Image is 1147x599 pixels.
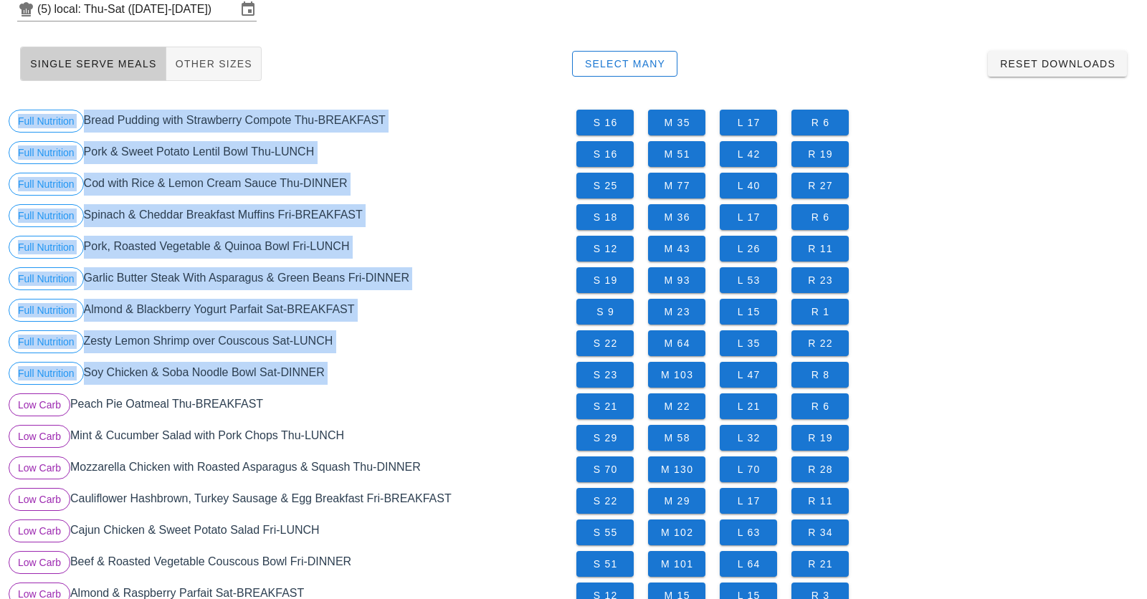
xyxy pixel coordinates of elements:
span: L 42 [731,148,766,160]
button: M 102 [648,519,705,545]
button: S 25 [576,173,634,198]
span: L 47 [731,369,766,380]
div: Mozzarella Chicken with Roasted Asparagus & Squash Thu-DINNER [6,454,573,485]
span: L 32 [731,432,766,444]
button: Single Serve Meals [20,47,166,81]
div: Beef & Roasted Vegetable Couscous Bowl Fri-DINNER [6,548,573,580]
span: R 27 [803,180,837,191]
span: M 93 [660,274,694,286]
button: Other Sizes [166,47,262,81]
button: R 1 [791,299,849,325]
button: Reset Downloads [988,51,1127,77]
button: M 77 [648,173,705,198]
button: L 40 [720,173,777,198]
span: Low Carb [18,426,61,447]
span: Full Nutrition [18,268,75,289]
span: M 58 [660,432,694,444]
button: R 8 [791,362,849,388]
div: Mint & Cucumber Salad with Pork Chops Thu-LUNCH [6,422,573,454]
span: M 77 [660,180,694,191]
button: L 21 [720,393,777,419]
button: S 51 [576,551,634,577]
span: R 22 [803,337,837,349]
div: Garlic Butter Steak With Asparagus & Green Beans Fri-DINNER [6,264,573,296]
button: R 11 [791,488,849,514]
span: M 51 [660,148,694,160]
span: L 17 [731,211,766,223]
button: M 35 [648,110,705,135]
span: M 64 [660,337,694,349]
div: Spinach & Cheddar Breakfast Muffins Fri-BREAKFAST [6,201,573,233]
span: M 102 [660,527,694,538]
span: Full Nutrition [18,363,75,384]
span: M 103 [660,369,694,380]
span: S 16 [588,117,622,128]
button: L 64 [720,551,777,577]
span: S 23 [588,369,622,380]
span: S 9 [588,306,622,317]
span: L 64 [731,558,766,570]
button: R 27 [791,173,849,198]
span: Low Carb [18,520,61,542]
span: R 11 [803,495,837,507]
div: Zesty Lemon Shrimp over Couscous Sat-LUNCH [6,327,573,359]
button: M 29 [648,488,705,514]
span: S 51 [588,558,622,570]
button: M 64 [648,330,705,356]
button: Select Many [572,51,678,77]
button: L 35 [720,330,777,356]
span: S 29 [588,432,622,444]
span: R 28 [803,464,837,475]
span: S 55 [588,527,622,538]
button: R 22 [791,330,849,356]
div: Cauliflower Hashbrown, Turkey Sausage & Egg Breakfast Fri-BREAKFAST [6,485,573,517]
button: L 47 [720,362,777,388]
button: L 17 [720,488,777,514]
div: Pork & Sweet Potato Lentil Bowl Thu-LUNCH [6,138,573,170]
span: S 21 [588,401,622,412]
span: S 12 [588,243,622,254]
span: L 63 [731,527,766,538]
span: Reset Downloads [999,58,1115,70]
button: M 43 [648,236,705,262]
span: Low Carb [18,489,61,510]
span: R 6 [803,117,837,128]
span: Full Nutrition [18,110,75,132]
div: Cajun Chicken & Sweet Potato Salad Fri-LUNCH [6,517,573,548]
div: Peach Pie Oatmeal Thu-BREAKFAST [6,390,573,422]
span: L 35 [731,337,766,349]
span: Low Carb [18,552,61,573]
button: L 53 [720,267,777,293]
button: L 15 [720,299,777,325]
button: R 21 [791,551,849,577]
button: R 19 [791,425,849,451]
button: L 17 [720,204,777,230]
button: L 32 [720,425,777,451]
span: R 19 [803,148,837,160]
span: R 23 [803,274,837,286]
button: R 28 [791,456,849,482]
span: R 19 [803,432,837,444]
span: S 70 [588,464,622,475]
button: S 23 [576,362,634,388]
button: S 18 [576,204,634,230]
button: S 22 [576,330,634,356]
span: Low Carb [18,394,61,416]
span: S 19 [588,274,622,286]
button: S 22 [576,488,634,514]
span: S 18 [588,211,622,223]
button: L 26 [720,236,777,262]
span: M 29 [660,495,694,507]
span: Select Many [584,58,666,70]
button: S 9 [576,299,634,325]
div: Bread Pudding with Strawberry Compote Thu-BREAKFAST [6,107,573,138]
span: S 22 [588,337,622,349]
button: S 16 [576,110,634,135]
button: R 6 [791,110,849,135]
span: M 22 [660,401,694,412]
span: S 22 [588,495,622,507]
div: Soy Chicken & Soba Noodle Bowl Sat-DINNER [6,359,573,390]
button: R 34 [791,519,849,545]
span: Full Nutrition [18,331,75,353]
span: M 101 [660,558,694,570]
